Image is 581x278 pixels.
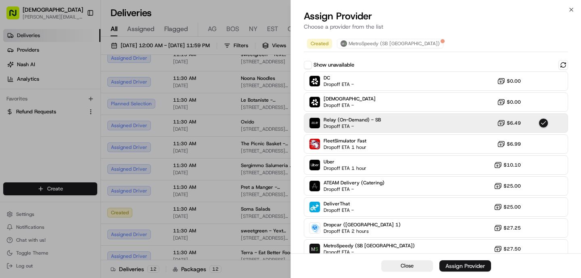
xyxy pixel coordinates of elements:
span: Dropoff ETA 2 hours [324,228,380,234]
span: Dropoff ETA - [324,81,354,88]
span: $25.00 [504,183,521,189]
span: Dropoff ETA 1 hour [324,144,366,150]
img: Nash [8,8,24,24]
span: Close [401,262,414,270]
img: Uber [309,160,320,170]
span: API Documentation [76,117,130,125]
a: Powered byPylon [57,136,98,143]
button: MetroSpeedy (SB [GEOGRAPHIC_DATA]) [337,39,443,48]
span: Dropoff ETA - [324,186,380,192]
button: Close [381,260,433,272]
span: $27.25 [504,225,521,231]
div: 📗 [8,118,15,124]
span: $0.00 [507,99,521,105]
button: $0.00 [497,98,521,106]
span: Dropoff ETA - [324,249,380,255]
span: $6.49 [507,120,521,126]
span: ATEAM Delivery (Catering) [324,180,385,186]
span: Dropoff ETA 1 hour [324,165,366,171]
input: Clear [21,52,133,61]
p: Choose a provider from the list [304,23,568,31]
p: Welcome 👋 [8,32,147,45]
button: $27.25 [494,224,521,232]
img: 1736555255976-a54dd68f-1ca7-489b-9aae-adbdc363a1c4 [8,77,23,92]
span: Dropoff ETA - [324,102,376,109]
span: FleetSimulator Fast [324,138,366,144]
span: $10.10 [504,162,521,168]
span: $27.50 [504,246,521,252]
span: Knowledge Base [16,117,62,125]
button: $27.50 [494,245,521,253]
div: 💻 [68,118,75,124]
span: MetroSpeedy (SB [GEOGRAPHIC_DATA]) [324,242,415,249]
img: ATEAM Delivery (Catering) [309,181,320,191]
img: Dropcar (NYC 1) [309,223,320,233]
span: Relay (On-Demand) - SB [324,117,381,123]
img: metro_speed_logo.png [341,40,347,47]
span: Pylon [80,137,98,143]
label: Show unavailable [313,61,354,69]
a: 💻API Documentation [65,114,133,128]
span: MetroSpeedy (SB [GEOGRAPHIC_DATA]) [349,40,440,47]
button: Assign Provider [439,260,491,272]
img: Sharebite (Onfleet) [309,76,320,86]
span: Uber [324,159,366,165]
button: $25.00 [494,203,521,211]
div: Start new chat [27,77,132,85]
span: $6.99 [507,141,521,147]
img: Relay (On-Demand) - SB [309,118,320,128]
button: $6.49 [497,119,521,127]
button: $10.10 [494,161,521,169]
img: MetroSpeedy (SB NYC) [309,244,320,254]
span: DeliverThat [324,201,354,207]
a: 📗Knowledge Base [5,114,65,128]
div: Assign Provider [445,262,485,270]
span: Dropoff ETA - [324,207,354,213]
span: [DEMOGRAPHIC_DATA] [324,96,376,102]
div: We're available if you need us! [27,85,102,92]
span: $25.00 [504,204,521,210]
span: DC [324,75,354,81]
span: $0.00 [507,78,521,84]
h2: Assign Provider [304,10,568,23]
img: FleetSimulator Fast [309,139,320,149]
span: Created [311,40,328,47]
img: DeliverThat [309,202,320,212]
span: Dropoff ETA - [324,123,380,130]
button: $6.99 [497,140,521,148]
button: $0.00 [497,77,521,85]
button: $25.00 [494,182,521,190]
button: Created [307,39,332,48]
button: Start new chat [137,79,147,89]
img: Internal [309,97,320,107]
span: Dropcar ([GEOGRAPHIC_DATA] 1) [324,222,401,228]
